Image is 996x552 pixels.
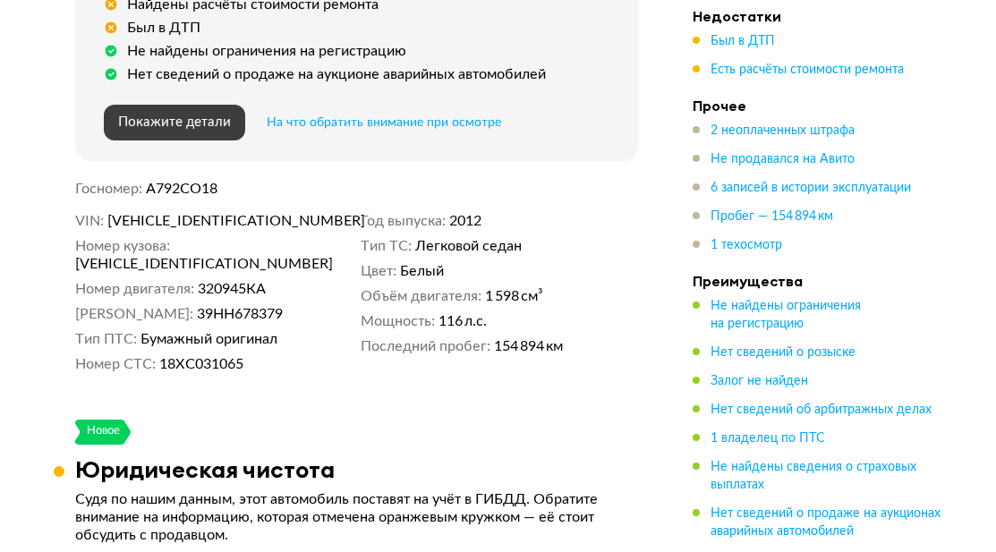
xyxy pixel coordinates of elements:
[75,212,104,230] dt: VIN
[127,42,406,60] div: Не найдены ограничения на регистрацию
[361,237,412,255] dt: Тип ТС
[449,212,481,230] span: 2012
[711,182,911,194] span: 6 записей в истории эксплуатации
[711,461,916,491] span: Не найдены сведения о страховых выплатах
[711,432,825,445] span: 1 владелец по ПТС
[361,337,490,355] dt: Последний пробег
[693,272,943,290] h4: Преимущества
[75,330,137,348] dt: Тип ПТС
[75,355,156,373] dt: Номер СТС
[197,305,283,323] span: 39НН678379
[711,153,855,166] span: Не продавался на Авито
[693,7,943,25] h4: Недостатки
[127,19,200,37] div: Был в ДТП
[75,490,639,544] p: Судя по нашим данным, этот автомобиль поставят на учёт в ГИБДД. Обратите внимание на информацию, ...
[75,455,335,483] h3: Юридическая чистота
[75,280,194,298] dt: Номер двигателя
[107,212,313,230] span: [VEHICLE_IDENTIFICATION_NUMBER]
[267,116,501,129] span: На что обратить внимание при осмотре
[711,375,808,387] span: Залог не найден
[494,337,563,355] span: 154 894 км
[118,115,231,129] span: Покажите детали
[75,255,281,273] span: [VEHICLE_IDENTIFICATION_NUMBER]
[711,403,932,416] span: Нет сведений об арбитражных делах
[693,97,943,115] h4: Прочее
[711,124,855,137] span: 2 неоплаченных штрафа
[485,287,543,305] span: 1 598 см³
[711,210,833,223] span: Пробег — 154 894 км
[438,312,487,330] span: 116 л.с.
[75,180,142,198] dt: Госномер
[361,212,446,230] dt: Год выпуска
[361,287,481,305] dt: Объём двигателя
[400,262,444,280] span: Белый
[415,237,522,255] span: Легковой седан
[361,312,435,330] dt: Мощность
[86,420,121,445] div: Новое
[140,330,277,348] span: Бумажный оригинал
[711,346,856,359] span: Нет сведений о розыске
[361,262,396,280] dt: Цвет
[104,105,245,140] button: Покажите детали
[711,239,782,251] span: 1 техосмотр
[146,182,217,196] span: А792СО18
[711,300,861,330] span: Не найдены ограничения на регистрацию
[159,355,243,373] span: 18ХС031065
[75,305,193,323] dt: [PERSON_NAME]
[711,35,775,47] span: Был в ДТП
[711,64,904,76] span: Есть расчёты стоимости ремонта
[75,237,170,255] dt: Номер кузова
[198,280,266,298] span: 320945КА
[711,507,941,538] span: Нет сведений о продаже на аукционах аварийных автомобилей
[127,65,546,83] div: Нет сведений о продаже на аукционе аварийных автомобилей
